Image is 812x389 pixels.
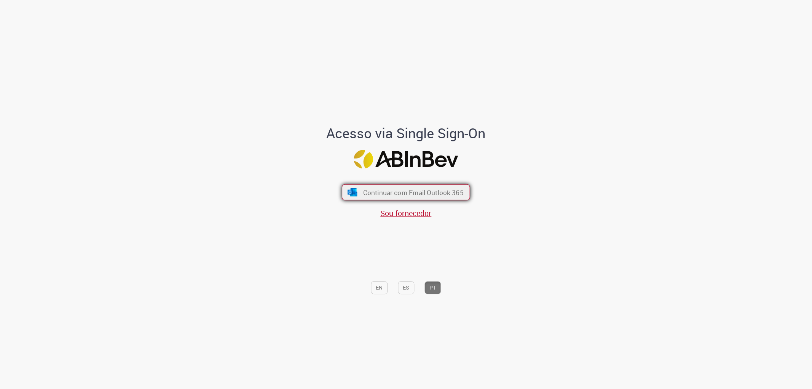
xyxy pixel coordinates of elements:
[398,281,415,294] button: ES
[371,281,388,294] button: EN
[425,281,441,294] button: PT
[354,150,458,169] img: Logo ABInBev
[347,188,358,196] img: ícone Azure/Microsoft 360
[300,126,512,141] h1: Acesso via Single Sign-On
[381,208,432,218] a: Sou fornecedor
[342,184,470,200] button: ícone Azure/Microsoft 360 Continuar com Email Outlook 365
[363,188,464,197] span: Continuar com Email Outlook 365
